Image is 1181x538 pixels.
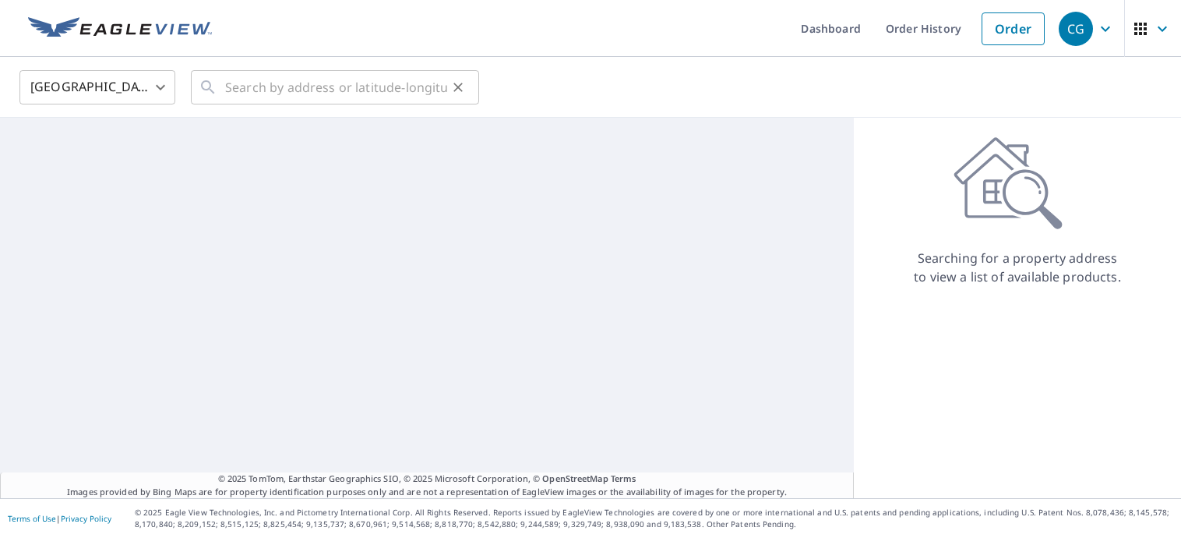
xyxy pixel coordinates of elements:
[19,65,175,109] div: [GEOGRAPHIC_DATA]
[135,507,1173,530] p: © 2025 Eagle View Technologies, Inc. and Pictometry International Corp. All Rights Reserved. Repo...
[913,249,1122,286] p: Searching for a property address to view a list of available products.
[28,17,212,41] img: EV Logo
[611,473,636,484] a: Terms
[982,12,1045,45] a: Order
[61,513,111,524] a: Privacy Policy
[225,65,447,109] input: Search by address or latitude-longitude
[8,514,111,523] p: |
[1059,12,1093,46] div: CG
[218,473,636,486] span: © 2025 TomTom, Earthstar Geographics SIO, © 2025 Microsoft Corporation, ©
[447,76,469,98] button: Clear
[8,513,56,524] a: Terms of Use
[542,473,608,484] a: OpenStreetMap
